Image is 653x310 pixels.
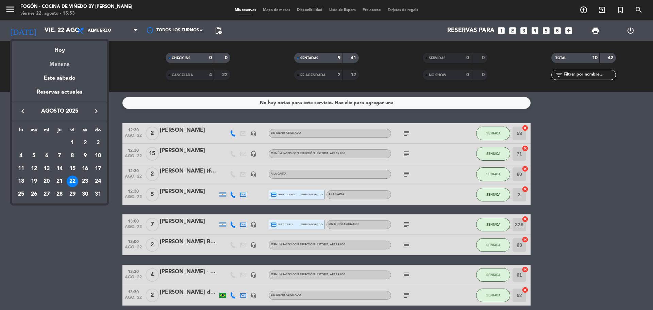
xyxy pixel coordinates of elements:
td: 5 de agosto de 2025 [28,149,40,162]
div: 29 [67,189,78,200]
th: jueves [53,126,66,137]
td: 12 de agosto de 2025 [28,162,40,175]
th: domingo [91,126,104,137]
button: keyboard_arrow_left [17,107,29,116]
div: Reservas actuales [12,88,107,102]
div: 25 [15,189,27,200]
div: Hoy [12,41,107,55]
td: 21 de agosto de 2025 [53,175,66,188]
td: 30 de agosto de 2025 [79,188,92,201]
div: 27 [41,189,52,200]
td: AGO. [15,136,66,149]
td: 13 de agosto de 2025 [40,162,53,175]
td: 14 de agosto de 2025 [53,162,66,175]
div: 20 [41,176,52,187]
div: 7 [54,150,65,162]
div: 10 [92,150,104,162]
td: 23 de agosto de 2025 [79,175,92,188]
div: 18 [15,176,27,187]
td: 7 de agosto de 2025 [53,149,66,162]
td: 29 de agosto de 2025 [66,188,79,201]
div: 8 [67,150,78,162]
td: 2 de agosto de 2025 [79,136,92,149]
div: 17 [92,163,104,175]
td: 25 de agosto de 2025 [15,188,28,201]
div: Mañana [12,55,107,69]
div: 22 [67,176,78,187]
td: 31 de agosto de 2025 [91,188,104,201]
button: keyboard_arrow_right [90,107,102,116]
td: 27 de agosto de 2025 [40,188,53,201]
div: 5 [28,150,40,162]
i: keyboard_arrow_right [92,107,100,115]
th: sábado [79,126,92,137]
div: 4 [15,150,27,162]
td: 3 de agosto de 2025 [91,136,104,149]
td: 1 de agosto de 2025 [66,136,79,149]
div: 21 [54,176,65,187]
th: miércoles [40,126,53,137]
div: 19 [28,176,40,187]
div: 23 [79,176,91,187]
div: 11 [15,163,27,175]
td: 17 de agosto de 2025 [91,162,104,175]
div: 9 [79,150,91,162]
div: Este sábado [12,69,107,88]
td: 24 de agosto de 2025 [91,175,104,188]
td: 20 de agosto de 2025 [40,175,53,188]
td: 6 de agosto de 2025 [40,149,53,162]
div: 14 [54,163,65,175]
td: 22 de agosto de 2025 [66,175,79,188]
div: 16 [79,163,91,175]
td: 9 de agosto de 2025 [79,149,92,162]
div: 24 [92,176,104,187]
td: 4 de agosto de 2025 [15,149,28,162]
th: viernes [66,126,79,137]
div: 13 [41,163,52,175]
div: 26 [28,189,40,200]
td: 28 de agosto de 2025 [53,188,66,201]
div: 2 [79,137,91,149]
i: keyboard_arrow_left [19,107,27,115]
th: lunes [15,126,28,137]
td: 8 de agosto de 2025 [66,149,79,162]
div: 1 [67,137,78,149]
td: 16 de agosto de 2025 [79,162,92,175]
div: 15 [67,163,78,175]
div: 31 [92,189,104,200]
td: 18 de agosto de 2025 [15,175,28,188]
td: 15 de agosto de 2025 [66,162,79,175]
div: 30 [79,189,91,200]
th: martes [28,126,40,137]
div: 3 [92,137,104,149]
td: 11 de agosto de 2025 [15,162,28,175]
td: 19 de agosto de 2025 [28,175,40,188]
div: 12 [28,163,40,175]
td: 10 de agosto de 2025 [91,149,104,162]
td: 26 de agosto de 2025 [28,188,40,201]
span: agosto 2025 [29,107,90,116]
div: 28 [54,189,65,200]
div: 6 [41,150,52,162]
